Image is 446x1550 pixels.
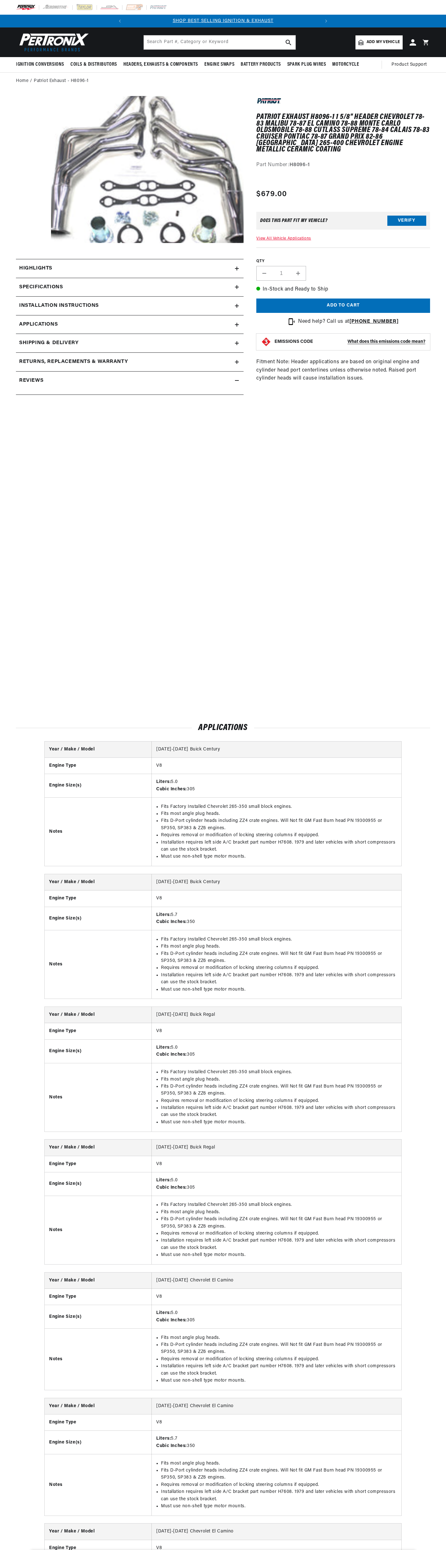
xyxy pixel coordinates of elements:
[156,1318,187,1323] strong: Cubic Inches:
[45,930,152,999] th: Notes
[161,832,397,839] li: Requires removal or modification of locking steering columns if equipped.
[16,353,244,371] summary: Returns, Replacements & Warranty
[156,1310,171,1315] strong: Liters:
[45,1039,152,1063] th: Engine Size(s)
[45,1289,152,1305] th: Engine Type
[161,839,397,853] li: Installation requires left side A/C bracket part number H7608. 1979 and later vehicles with short...
[152,1140,401,1156] td: [DATE]-[DATE] Buick Regal
[45,1414,152,1430] th: Engine Type
[45,774,152,798] th: Engine Size(s)
[16,31,89,53] img: Pertronix
[241,61,281,68] span: Battery Products
[161,1069,397,1076] li: Fits Factory Installed Chevrolet 265-350 small block engines.
[156,919,187,924] strong: Cubic Inches:
[161,1467,397,1481] li: Fits D-Port cylinder heads including ZZ4 crate engines. Will Not fit GM Fast Burn head PN 1930095...
[161,1503,397,1510] li: Must use non-shell type motor mounts.
[161,1481,397,1488] li: Requires removal or modification of locking steering columns if equipped.
[16,77,28,85] a: Home
[126,18,320,25] div: Announcement
[161,1076,397,1083] li: Fits most angle plug heads.
[45,1273,152,1289] th: Year / Make / Model
[161,950,397,965] li: Fits D-Port cylinder heads including ZZ4 crate engines. Will Not fit GM Fast Burn head PN 1930095...
[274,339,313,344] strong: EMISSIONS CODE
[152,1023,401,1039] td: V8
[152,1305,401,1329] td: 5.0 305
[387,216,426,226] button: Verify
[152,1289,401,1305] td: V8
[287,61,326,68] span: Spark Plug Wires
[126,18,320,25] div: 1 of 2
[156,787,187,792] strong: Cubic Inches:
[332,61,359,68] span: Motorcycle
[152,1156,401,1172] td: V8
[161,1488,397,1503] li: Installation requires left side A/C bracket part number H7608. 1979 and later vehicles with short...
[45,1431,152,1454] th: Engine Size(s)
[349,319,398,324] a: [PHONE_NUMBER]
[67,57,120,72] summary: Coils & Distributors
[161,964,397,971] li: Requires removal or modification of locking steering columns if equipped.
[45,1454,152,1516] th: Notes
[34,77,89,85] a: Patriot Exhaust - H8096-1
[320,15,333,27] button: Translation missing: en.sections.announcements.next_announcement
[161,972,397,986] li: Installation requires left side A/C bracket part number H7608. 1979 and later vehicles with short...
[256,188,287,200] span: $679.00
[152,874,401,890] td: [DATE]-[DATE] Buick Century
[256,114,430,153] h1: Patriot Exhaust H8096-1 1 5/8" Header Chevrolet 78-83 Malibu 78-87 El Camino 78-88 Monte Carlo Ol...
[161,1356,397,1363] li: Requires removal or modification of locking steering columns if equipped.
[45,1329,152,1390] th: Notes
[152,1039,401,1063] td: 5.0 305
[16,372,244,390] summary: Reviews
[152,774,401,798] td: 5.0 305
[16,334,244,352] summary: Shipping & Delivery
[45,907,152,930] th: Engine Size(s)
[113,15,126,27] button: Translation missing: en.sections.announcements.previous_announcement
[19,283,63,292] h2: Specifications
[355,35,403,49] a: Add my vehicle
[161,817,397,832] li: Fits D-Port cylinder heads including ZZ4 crate engines. Will Not fit GM Fast Burn head PN 1930095...
[156,1178,171,1183] strong: Liters:
[152,1398,401,1414] td: [DATE]-[DATE] Chevrolet El Camino
[45,1007,152,1023] th: Year / Make / Model
[161,936,397,943] li: Fits Factory Installed Chevrolet 265-350 small block engines.
[161,1251,397,1258] li: Must use non-shell type motor mounts.
[284,57,329,72] summary: Spark Plug Wires
[161,810,397,817] li: Fits most angle plug heads.
[156,1045,171,1050] strong: Liters:
[256,237,311,240] a: View All Vehicle Applications
[152,890,401,907] td: V8
[347,339,425,344] strong: What does this emissions code mean?
[16,259,244,278] summary: Highlights
[161,943,397,950] li: Fits most angle plug heads.
[152,1007,401,1023] td: [DATE]-[DATE] Buick Regal
[274,339,425,345] button: EMISSIONS CODEWhat does this emissions code mean?
[289,162,310,167] strong: H8096-1
[256,96,430,498] div: Fitment Note: Header applications are based on original engine and cylinder head port centerlines...
[261,337,271,347] img: Emissions code
[156,1052,187,1057] strong: Cubic Inches:
[156,1436,171,1441] strong: Liters:
[45,1398,152,1414] th: Year / Make / Model
[329,57,362,72] summary: Motorcycle
[16,61,64,68] span: Ignition Conversions
[45,1305,152,1329] th: Engine Size(s)
[173,18,274,23] a: SHOP BEST SELLING IGNITION & EXHAUST
[161,1097,397,1104] li: Requires removal or modification of locking steering columns if equipped.
[16,724,430,732] h2: Applications
[367,39,400,45] span: Add my vehicle
[161,1237,397,1251] li: Installation requires left side A/C bracket part number H7608. 1979 and later vehicles with short...
[19,302,99,310] h2: Installation instructions
[16,96,244,246] media-gallery: Gallery Viewer
[156,912,171,917] strong: Liters:
[45,1023,152,1039] th: Engine Type
[204,61,234,68] span: Engine Swaps
[161,1119,397,1126] li: Must use non-shell type motor mounts.
[45,798,152,866] th: Notes
[152,1172,401,1196] td: 5.0 305
[161,1209,397,1216] li: Fits most angle plug heads.
[16,57,67,72] summary: Ignition Conversions
[161,1230,397,1237] li: Requires removal or modification of locking steering columns if equipped.
[120,57,201,72] summary: Headers, Exhausts & Components
[152,1273,401,1289] td: [DATE]-[DATE] Chevrolet El Camino
[260,218,327,223] div: Does This part fit My vehicle?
